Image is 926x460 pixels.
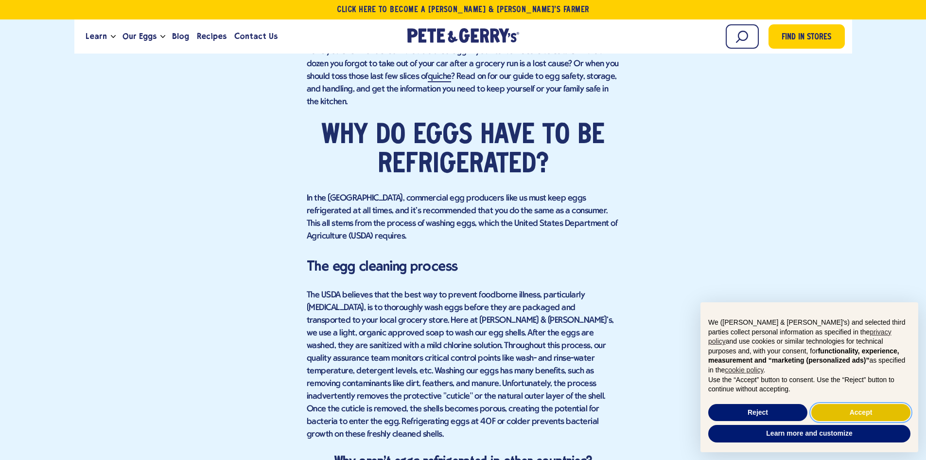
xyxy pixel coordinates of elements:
a: Contact Us [230,23,281,50]
div: Notice [693,294,926,460]
span: Recipes [197,30,227,42]
h2: Why do eggs have to be refrigerated? [307,121,620,180]
p: Have you ever wondered if that cracked egg in your carton is safe to eat? Or if that dozen you fo... [307,45,620,109]
a: cookie policy [725,366,763,374]
span: Contact Us [234,30,278,42]
h3: The egg cleaning process [307,256,620,277]
span: Our Eggs [122,30,157,42]
p: Use the “Accept” button to consent. Use the “Reject” button to continue without accepting. [708,375,910,394]
a: Find in Stores [769,24,845,49]
button: Accept [811,404,910,422]
button: Reject [708,404,807,422]
button: Open the dropdown menu for Our Eggs [160,35,165,38]
p: We ([PERSON_NAME] & [PERSON_NAME]'s) and selected third parties collect personal information as s... [708,318,910,375]
span: Learn [86,30,107,42]
input: Search [726,24,759,49]
a: Learn [82,23,111,50]
p: In the [GEOGRAPHIC_DATA], commercial egg producers like us must keep eggs refrigerated at all tim... [307,192,620,243]
a: Our Eggs [119,23,160,50]
span: Blog [172,30,189,42]
a: Blog [168,23,193,50]
p: The USDA believes that the best way to prevent foodborne illness, particularly [MEDICAL_DATA], is... [307,289,620,441]
button: Learn more and customize [708,425,910,442]
a: quiche [428,72,451,82]
span: Find in Stores [782,31,831,44]
a: Recipes [193,23,230,50]
button: Open the dropdown menu for Learn [111,35,116,38]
